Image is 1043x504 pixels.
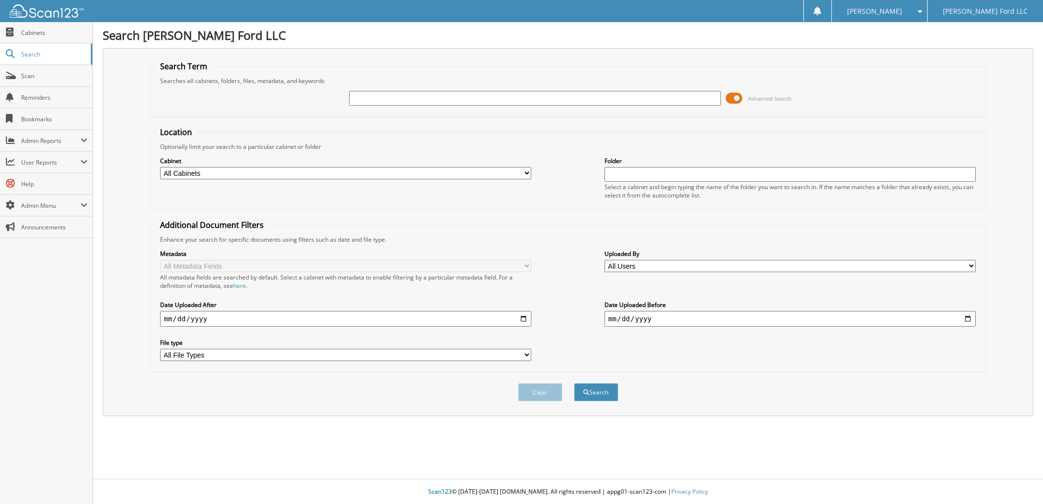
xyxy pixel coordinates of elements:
div: © [DATE]-[DATE] [DOMAIN_NAME]. All rights reserved | appg01-scan123-com | [93,480,1043,504]
label: Metadata [160,250,532,258]
div: Searches all cabinets, folders, files, metadata, and keywords [155,77,981,85]
label: Date Uploaded After [160,301,532,309]
label: Folder [604,157,976,165]
span: Scan123 [428,487,452,496]
label: Cabinet [160,157,532,165]
span: Reminders [21,93,87,102]
div: All metadata fields are searched by default. Select a cabinet with metadata to enable filtering b... [160,273,532,290]
span: Announcements [21,223,87,231]
span: Search [21,50,86,58]
img: scan123-logo-white.svg [10,4,83,18]
h1: Search [PERSON_NAME] Ford LLC [103,27,1033,43]
a: here [233,281,246,290]
span: Admin Reports [21,137,81,145]
label: File type [160,338,532,347]
label: Date Uploaded Before [604,301,976,309]
div: Enhance your search for specific documents using filters such as date and file type. [155,235,981,244]
input: start [160,311,532,327]
button: Search [574,383,618,401]
legend: Additional Document Filters [155,220,269,230]
a: Privacy Policy [671,487,708,496]
span: [PERSON_NAME] [847,8,902,14]
span: Advanced Search [748,95,792,102]
div: Optionally limit your search to a particular cabinet or folder [155,142,981,151]
div: Select a cabinet and begin typing the name of the folder you want to search in. If the name match... [604,183,976,199]
span: Scan [21,72,87,80]
label: Uploaded By [604,250,976,258]
span: User Reports [21,158,81,167]
legend: Search Term [155,61,212,72]
legend: Location [155,127,197,138]
button: Clear [518,383,562,401]
span: [PERSON_NAME] Ford LLC [943,8,1028,14]
input: end [604,311,976,327]
span: Admin Menu [21,201,81,210]
span: Cabinets [21,28,87,37]
span: Help [21,180,87,188]
span: Bookmarks [21,115,87,123]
